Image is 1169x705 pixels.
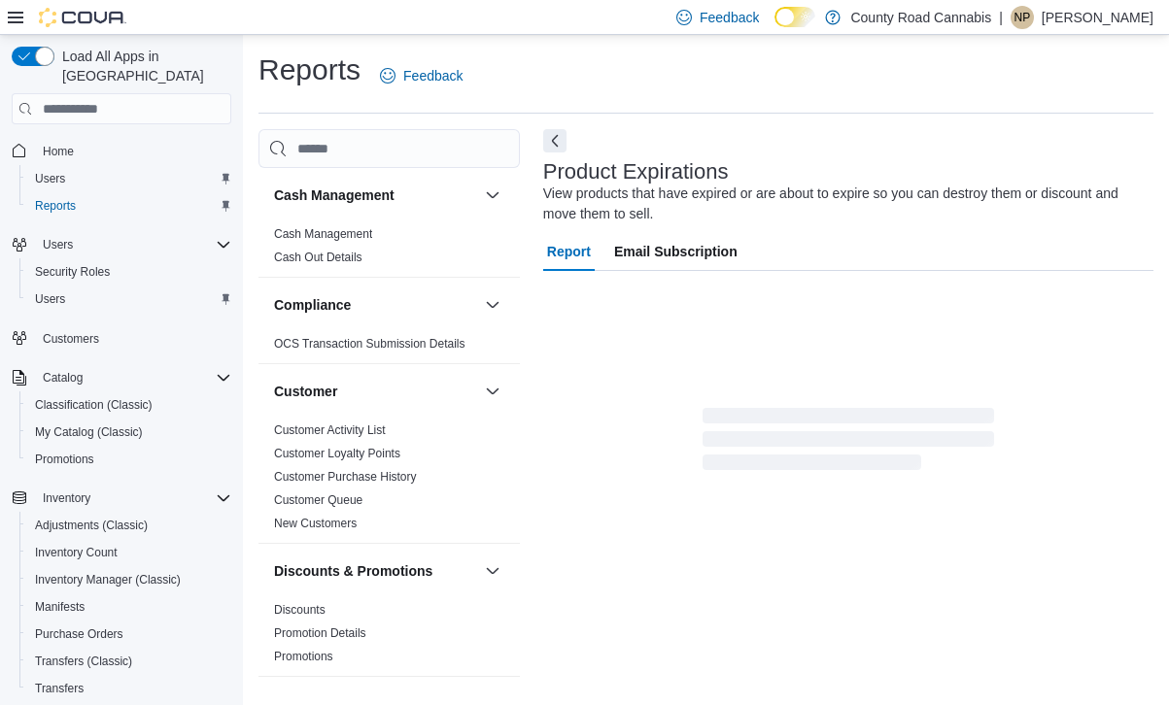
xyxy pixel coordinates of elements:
span: Adjustments (Classic) [35,518,148,533]
span: Cash Out Details [274,250,362,265]
span: Users [27,167,231,190]
a: Cash Management [274,227,372,241]
button: Inventory [35,487,98,510]
span: Inventory Manager (Classic) [35,572,181,587]
span: Customer Queue [274,492,362,508]
button: Transfers (Classic) [19,648,239,675]
span: Users [43,237,73,252]
span: Inventory [35,487,231,510]
span: Promotion Details [274,625,366,641]
span: Report [547,232,591,271]
span: Feedback [403,66,463,85]
button: Users [35,233,81,256]
button: Manifests [19,593,239,621]
div: Compliance [258,332,520,363]
button: Purchase Orders [19,621,239,648]
span: Reports [35,198,76,214]
span: Inventory Count [35,545,118,560]
span: Classification (Classic) [35,397,153,413]
span: Promotions [35,452,94,467]
a: Customer Purchase History [274,470,417,484]
span: Transfers (Classic) [27,650,231,673]
h3: Cash Management [274,185,395,205]
a: Inventory Manager (Classic) [27,568,189,591]
span: Catalog [43,370,83,386]
button: Catalog [35,366,90,389]
button: Cash Management [481,184,504,207]
a: OCS Transaction Submission Details [274,337,465,351]
a: Discounts [274,603,326,617]
span: Inventory [43,490,90,506]
a: Reports [27,194,84,218]
span: Loading [703,412,994,474]
span: Transfers [35,681,84,696]
button: Reports [19,192,239,219]
span: NP [1014,6,1031,29]
span: Users [35,171,65,186]
span: Purchase Orders [35,626,123,642]
span: Customer Loyalty Points [274,446,400,461]
a: New Customers [274,517,357,530]
span: Manifests [27,595,231,619]
span: Inventory Manager (Classic) [27,568,231,591]
button: Inventory Manager (Classic) [19,566,239,593]
button: Home [4,136,239,164]
span: My Catalog (Classic) [27,420,231,444]
a: Purchase Orders [27,622,131,646]
span: Load All Apps in [GEOGRAPHIC_DATA] [54,47,231,85]
div: Navkiran Pandher [1011,6,1034,29]
a: Users [27,167,73,190]
a: Customers [35,327,107,351]
a: My Catalog (Classic) [27,420,151,444]
button: Cash Management [274,185,477,205]
span: Feedback [700,8,759,27]
a: Inventory Count [27,541,125,564]
button: My Catalog (Classic) [19,419,239,446]
button: Customers [4,324,239,352]
span: Dark Mode [774,27,775,28]
span: Customer Activity List [274,422,386,438]
span: Email Subscription [614,232,738,271]
button: Compliance [481,293,504,317]
a: Home [35,140,82,163]
span: Discounts [274,602,326,618]
span: Promotions [27,448,231,471]
button: Inventory [4,485,239,512]
a: Manifests [27,595,92,619]
span: Inventory Count [27,541,231,564]
p: County Road Cannabis [850,6,991,29]
button: Next [543,129,567,152]
span: Customers [43,331,99,347]
div: View products that have expired or are about to expire so you can destroy them or discount and mo... [543,184,1144,224]
p: [PERSON_NAME] [1042,6,1153,29]
button: Promotions [19,446,239,473]
span: Security Roles [35,264,110,280]
a: Promotions [274,650,333,663]
span: Promotions [274,649,333,664]
button: Discounts & Promotions [481,559,504,583]
a: Adjustments (Classic) [27,514,155,537]
button: Users [19,165,239,192]
span: Classification (Classic) [27,393,231,417]
span: New Customers [274,516,357,531]
a: Promotions [27,448,102,471]
button: Classification (Classic) [19,391,239,419]
span: Purchase Orders [27,622,231,646]
button: Customer [274,382,477,401]
span: Manifests [35,599,85,615]
a: Users [27,287,73,311]
button: Security Roles [19,258,239,285]
h3: Discounts & Promotions [274,561,432,581]
h3: Product Expirations [543,160,729,184]
span: Users [27,287,231,311]
a: Classification (Classic) [27,393,160,417]
span: OCS Transaction Submission Details [274,336,465,352]
a: Customer Loyalty Points [274,447,400,460]
img: Cova [39,8,126,27]
button: Compliance [274,295,477,315]
p: | [999,6,1003,29]
a: Transfers (Classic) [27,650,140,673]
div: Cash Management [258,222,520,277]
h3: Compliance [274,295,351,315]
div: Discounts & Promotions [258,598,520,676]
